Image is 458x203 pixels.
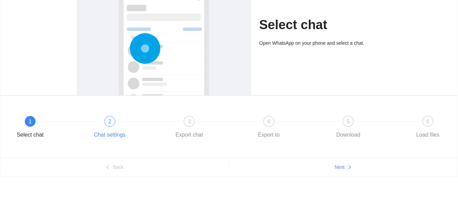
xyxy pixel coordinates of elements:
[347,119,350,124] span: 5
[259,39,382,47] div: Open WhatsApp on your phone and select a chat.
[170,116,249,140] div: 3Export chat
[17,129,43,140] div: Select chat
[176,129,203,140] div: Export chat
[328,116,408,140] div: 5Download
[229,162,458,172] button: Nextright
[335,163,344,171] span: Next
[29,119,32,124] span: 1
[0,162,229,172] button: leftBack
[267,119,270,124] span: 4
[94,129,125,140] div: Chat settings
[108,119,111,124] span: 2
[416,129,440,140] div: Load files
[336,129,360,140] div: Download
[347,165,352,170] span: right
[188,119,191,124] span: 3
[259,17,382,33] h1: Select chat
[249,116,329,140] div: 4Export to
[426,119,430,124] span: 6
[258,129,280,140] div: Export to
[90,116,170,140] div: 2Chat settings
[408,116,447,140] div: 6Load files
[11,116,90,140] div: 1Select chat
